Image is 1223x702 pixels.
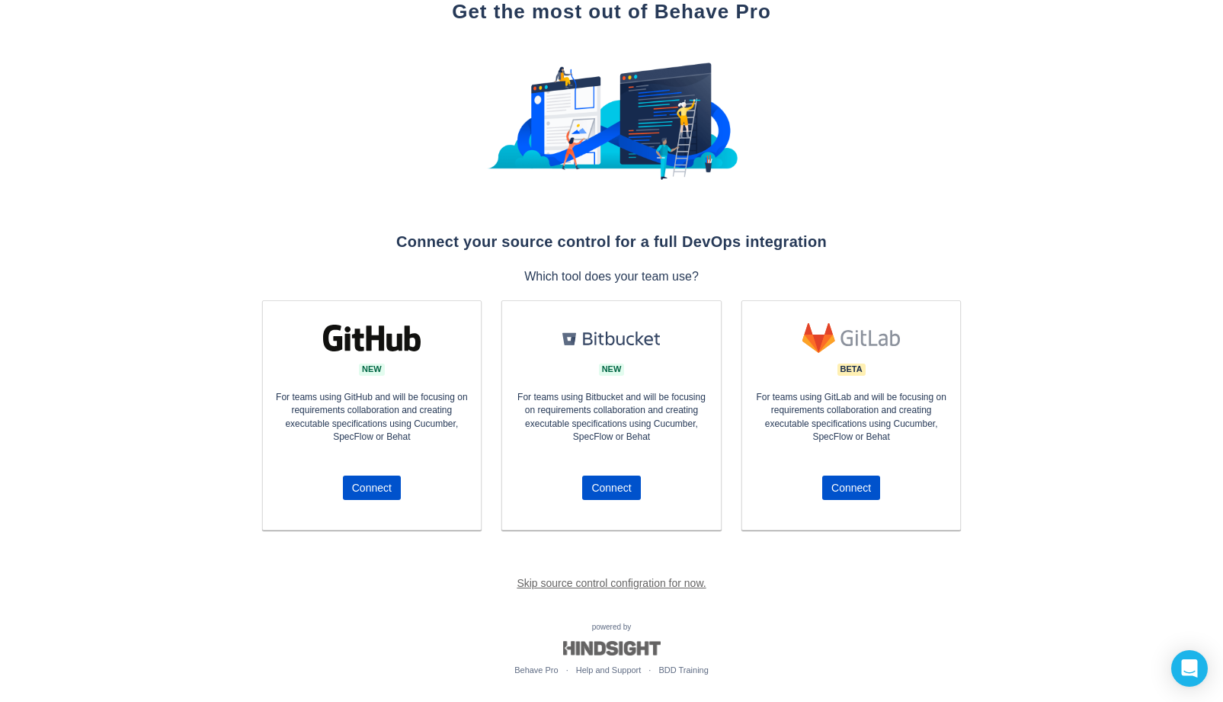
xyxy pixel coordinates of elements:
[599,365,625,373] span: new
[352,476,392,500] span: Connect
[343,476,401,500] button: Connect
[258,622,965,677] div: powered by
[750,384,953,476] p: For teams using GitLab and will be focusing on requirements collaboration and creating executable...
[486,47,738,196] img: 11222ea1c9beac435c9fbe98ea237223.png
[582,476,640,500] button: Connect
[822,476,880,500] button: Connect
[359,365,385,373] span: new
[323,325,421,351] img: svg+xml;base64,PD94bWwgdmVyc2lvbj0iMS4wIiBlbmNvZGluZz0iVVRGLTgiIHN0YW5kYWxvbmU9Im5vIj8+Cjxzdmcgd2...
[1171,650,1208,687] div: Open Intercom Messenger
[258,268,965,286] p: Which tool does your team use?
[271,384,474,476] p: For teams using GitHub and will be focusing on requirements collaboration and creating executable...
[510,384,713,476] p: For teams using Bitbucket and will be focusing on requirements collaboration and creating executa...
[591,476,631,500] span: Connect
[258,230,965,253] h2: Connect your source control for a full DevOps integration
[831,476,871,500] span: Connect
[514,665,558,675] a: Behave Pro
[658,665,708,675] a: BDD Training
[576,665,642,675] a: Help and Support
[562,332,660,345] img: svg+xml;base64,PHN2ZyB4bWxucz0iaHR0cDovL3d3dy53My5vcmcvMjAwMC9zdmciIHhtbG5zOnhsaW5rPSJodHRwOi8vd3...
[517,577,706,589] a: Skip source control configration for now.
[837,365,866,373] span: Beta
[802,323,900,353] img: svg+xml;base64,PHN2ZyB4bWxucz0iaHR0cDovL3d3dy53My5vcmcvMjAwMC9zdmciIGRhdGEtbmFtZT0ibG9nbyBhcnQiIH...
